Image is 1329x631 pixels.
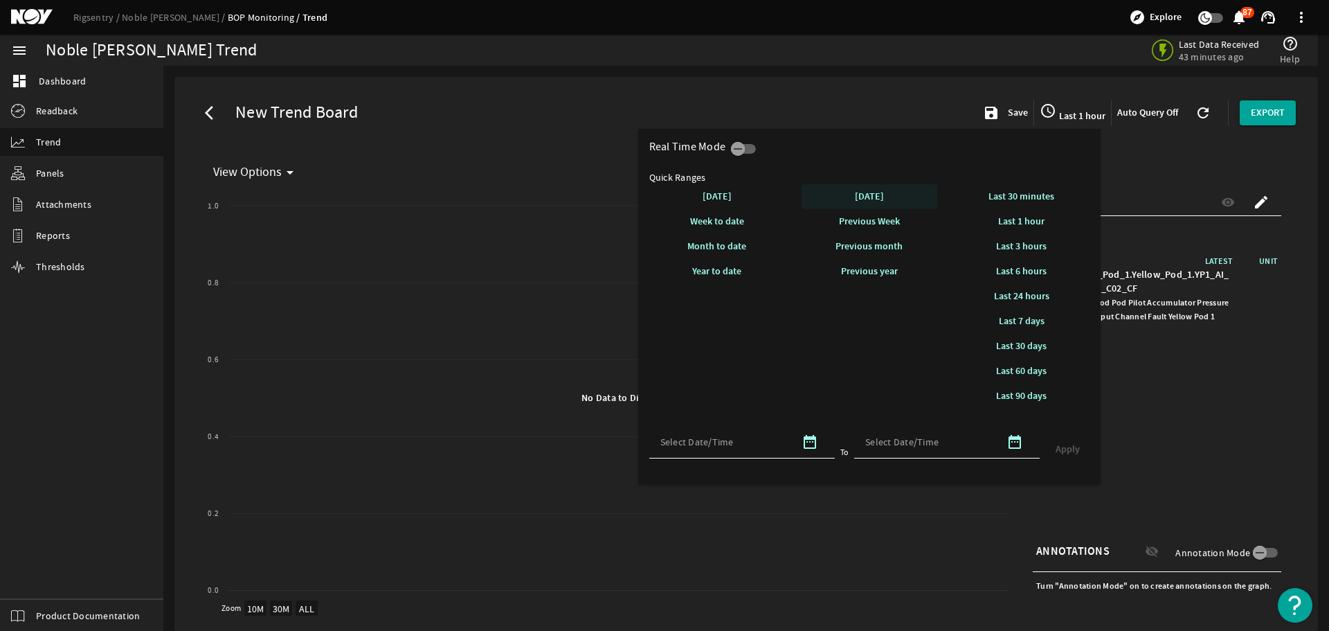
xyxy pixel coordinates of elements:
[954,284,1090,309] button: Last 24 hours
[649,209,785,234] button: Week to date
[649,234,785,259] button: Month to date
[649,170,1090,184] div: Quick Ranges
[802,184,937,209] button: [DATE]
[996,240,1047,253] span: Last 3 hours
[802,209,937,234] button: Previous Week
[999,314,1045,328] span: Last 7 days
[996,339,1047,353] span: Last 30 days
[649,184,785,209] button: [DATE]
[855,190,884,203] span: [DATE]
[802,259,937,284] button: Previous year
[703,190,732,203] span: [DATE]
[954,309,1090,334] button: Last 7 days
[802,234,937,259] button: Previous month
[841,265,898,278] span: Previous year
[649,259,785,284] button: Year to date
[998,215,1045,228] span: Last 1 hour
[954,184,1090,209] button: Last 30 minutes
[687,240,746,253] span: Month to date
[690,215,744,228] span: Week to date
[954,359,1090,384] button: Last 60 days
[954,259,1090,284] button: Last 6 hours
[996,364,1047,377] span: Last 60 days
[660,435,785,449] input: Select Date/Time
[839,215,900,228] span: Previous Week
[996,265,1047,278] span: Last 6 hours
[865,435,990,449] input: Select Date/Time
[994,290,1049,303] span: Last 24 hours
[840,445,849,459] div: To
[1006,434,1023,450] mat-icon: date_range
[954,334,1090,359] button: Last 30 days
[954,384,1090,409] button: Last 90 days
[1278,588,1312,623] button: Open Resource Center
[996,389,1047,402] span: Last 90 days
[988,190,1054,203] span: Last 30 minutes
[954,209,1090,234] button: Last 1 hour
[802,434,818,450] mat-icon: date_range
[835,240,903,253] span: Previous month
[649,140,732,154] div: Real Time Mode
[692,265,741,278] span: Year to date
[954,234,1090,259] button: Last 3 hours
